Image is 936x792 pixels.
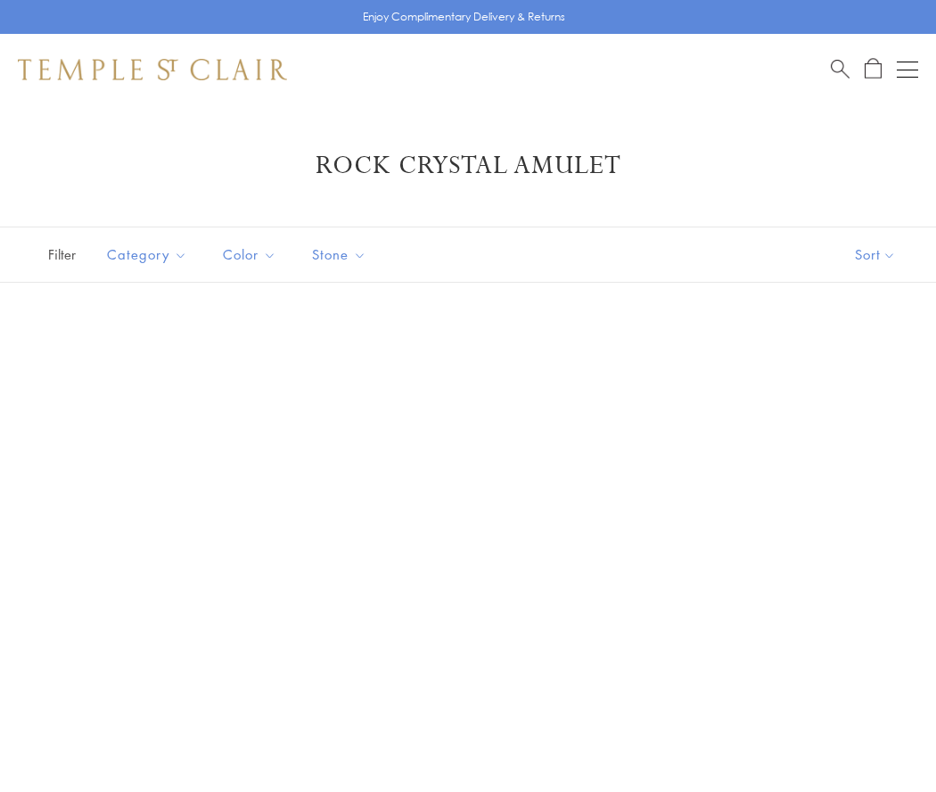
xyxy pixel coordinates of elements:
[299,235,380,275] button: Stone
[94,235,201,275] button: Category
[18,59,287,80] img: Temple St. Clair
[831,58,850,80] a: Search
[897,59,918,80] button: Open navigation
[865,58,882,80] a: Open Shopping Bag
[98,243,201,266] span: Category
[303,243,380,266] span: Stone
[815,227,936,282] button: Show sort by
[363,8,565,26] p: Enjoy Complimentary Delivery & Returns
[45,150,891,182] h1: Rock Crystal Amulet
[214,243,290,266] span: Color
[209,235,290,275] button: Color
